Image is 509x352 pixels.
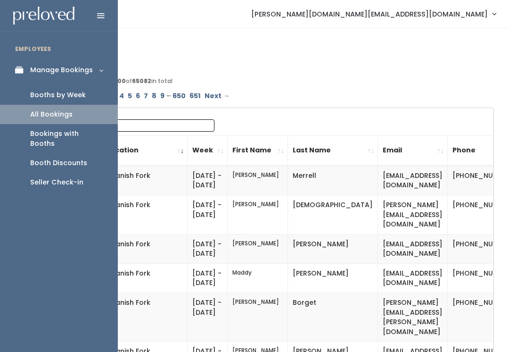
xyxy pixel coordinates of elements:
[53,89,489,103] div: Pagination
[288,195,378,235] td: [DEMOGRAPHIC_DATA]
[30,90,86,100] div: Booths by Week
[378,293,448,342] td: [PERSON_NAME][EMAIL_ADDRESS][PERSON_NAME][DOMAIN_NAME]
[203,89,231,103] a: Next →
[378,195,448,235] td: [PERSON_NAME][EMAIL_ADDRESS][DOMAIN_NAME]
[48,43,494,54] h4: All Bookings
[188,234,228,263] td: [DATE] - [DATE]
[251,9,488,19] span: [PERSON_NAME][DOMAIN_NAME][EMAIL_ADDRESS][DOMAIN_NAME]
[102,263,188,293] td: Spanish Fork
[30,65,93,75] div: Manage Bookings
[53,77,489,85] div: Displaying Booking of in total
[228,234,288,263] td: [PERSON_NAME]
[288,234,378,263] td: [PERSON_NAME]
[102,135,188,166] th: Location: activate to sort column ascending
[228,135,288,166] th: First Name: activate to sort column ascending
[13,7,74,25] img: preloved logo
[30,129,103,149] div: Bookings with Booths
[126,89,134,103] a: Page 5
[378,135,448,166] th: Email: activate to sort column ascending
[288,293,378,342] td: Borget
[117,89,126,103] a: Page 4
[188,263,228,293] td: [DATE] - [DATE]
[378,263,448,293] td: [EMAIL_ADDRESS][DOMAIN_NAME]
[188,135,228,166] th: Week: activate to sort column ascending
[228,263,288,293] td: Maddy
[171,89,188,103] a: Page 650
[30,177,83,187] div: Seller Check-in
[288,135,378,166] th: Last Name: activate to sort column ascending
[30,109,73,119] div: All Bookings
[228,293,288,342] td: [PERSON_NAME]
[94,119,214,132] input: Search:
[132,77,151,85] b: 65082
[30,158,87,168] div: Booth Discounts
[102,234,188,263] td: Spanish Fork
[378,234,448,263] td: [EMAIL_ADDRESS][DOMAIN_NAME]
[102,293,188,342] td: Spanish Fork
[288,263,378,293] td: [PERSON_NAME]
[378,166,448,195] td: [EMAIL_ADDRESS][DOMAIN_NAME]
[134,89,142,103] a: Page 6
[102,166,188,195] td: Spanish Fork
[188,293,228,342] td: [DATE] - [DATE]
[288,166,378,195] td: Merrell
[188,166,228,195] td: [DATE] - [DATE]
[166,89,171,103] span: …
[150,89,158,103] a: Page 8
[188,195,228,235] td: [DATE] - [DATE]
[142,89,150,103] a: Page 7
[228,195,288,235] td: [PERSON_NAME]
[188,89,203,103] a: Page 651
[228,166,288,195] td: [PERSON_NAME]
[102,195,188,235] td: Spanish Fork
[242,4,505,24] a: [PERSON_NAME][DOMAIN_NAME][EMAIL_ADDRESS][DOMAIN_NAME]
[158,89,166,103] a: Page 9
[60,119,214,132] label: Search:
